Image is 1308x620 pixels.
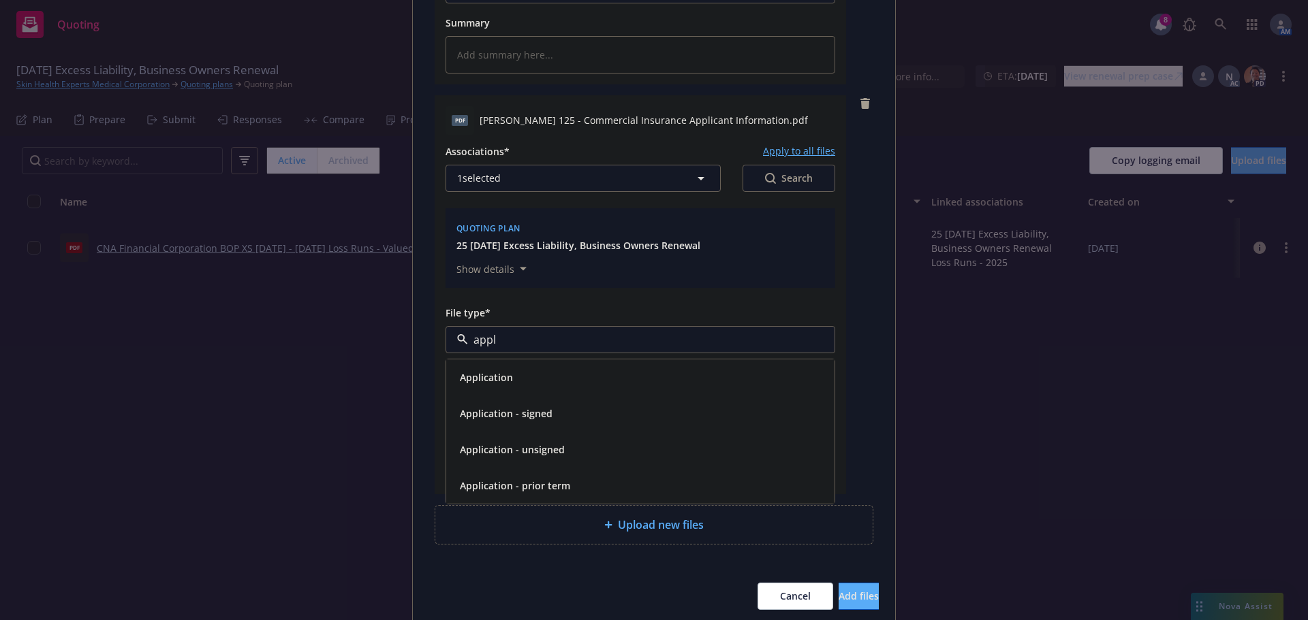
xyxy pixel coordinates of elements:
[446,165,721,192] button: 1selected
[452,115,468,125] span: pdf
[446,306,490,319] span: File type*
[468,331,807,348] input: Filter by keyword
[839,583,879,610] button: Add files
[446,16,490,29] span: Summary
[446,145,510,158] span: Associations*
[457,171,501,185] span: 1 selected
[743,165,835,192] button: SearchSearch
[460,478,570,493] button: Application - prior term
[480,113,808,127] span: [PERSON_NAME] 125 - Commercial Insurance Applicant Information.pdf
[765,173,776,184] svg: Search
[765,172,813,185] div: Search
[758,583,833,610] button: Cancel
[456,238,700,252] button: 25 [DATE] Excess Liability, Business Owners Renewal
[460,406,552,421] button: Application - signed
[780,589,811,602] span: Cancel
[460,442,565,457] button: Application - unsigned
[763,143,835,159] button: Apply to all files
[435,505,873,544] div: Upload new files
[456,223,520,234] span: Quoting plan
[839,589,879,602] span: Add files
[460,370,513,385] button: Application
[618,517,704,533] span: Upload new files
[857,95,873,112] a: remove
[451,261,532,277] button: Show details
